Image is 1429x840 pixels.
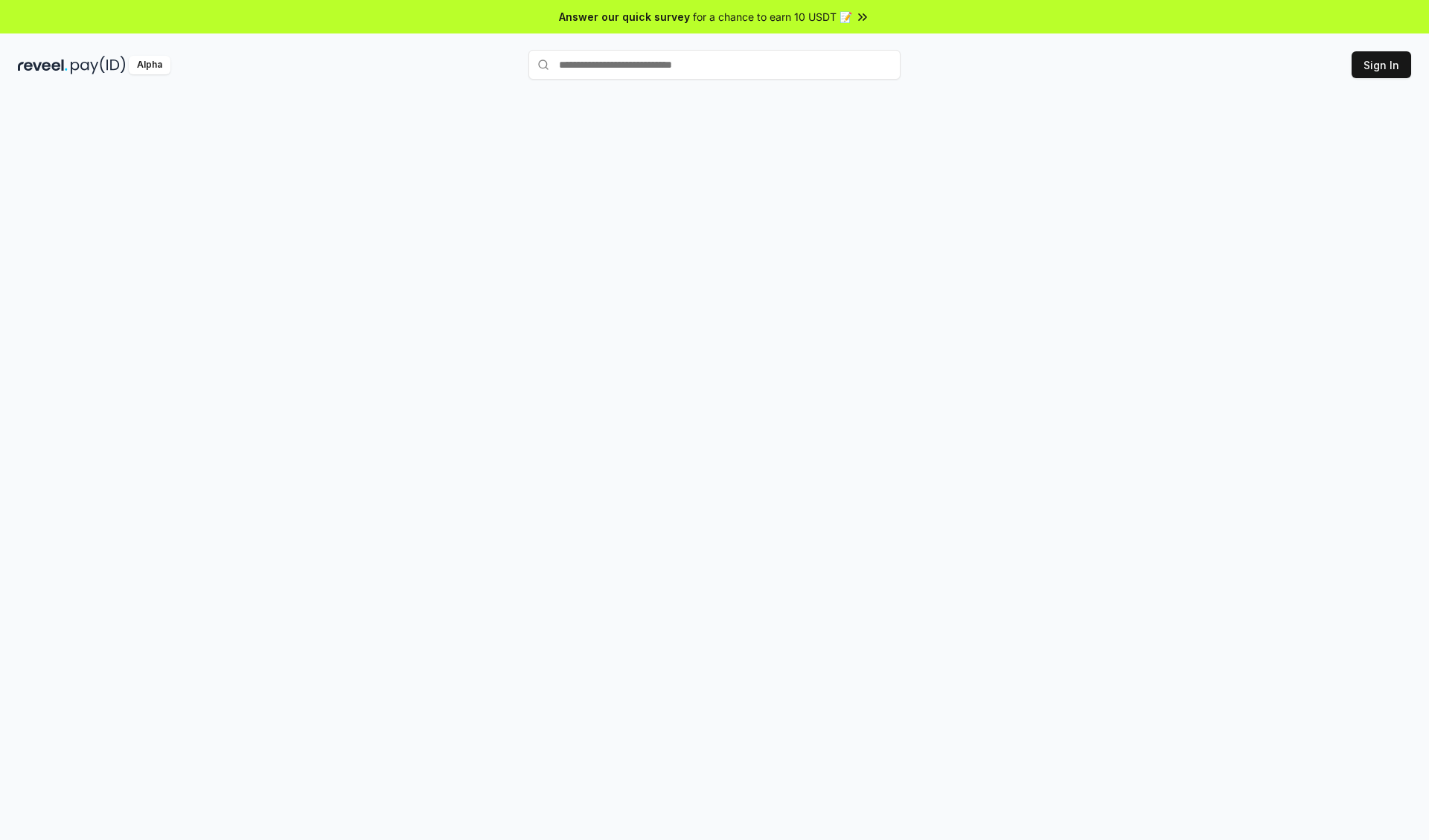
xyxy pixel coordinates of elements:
button: Sign In [1352,51,1411,78]
img: pay_id [71,56,126,74]
img: reveel_dark [18,56,68,74]
span: for a chance to earn 10 USDT 📝 [693,9,852,25]
span: Answer our quick survey [559,9,690,25]
div: Alpha [129,56,170,74]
